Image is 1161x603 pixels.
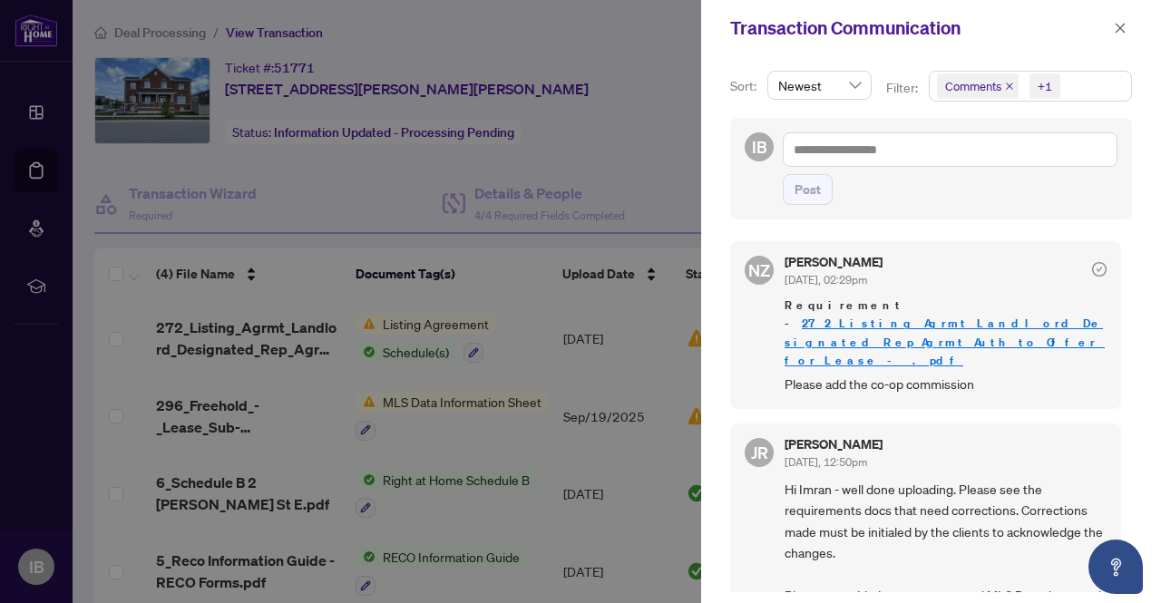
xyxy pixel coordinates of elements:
span: Newest [778,72,861,99]
span: Comments [945,77,1001,95]
p: Filter: [886,78,921,98]
span: [DATE], 12:50pm [785,455,867,469]
span: JR [751,440,768,465]
button: Open asap [1088,540,1143,594]
span: Please add the co-op commission [785,374,1107,394]
span: close [1005,82,1014,91]
span: close [1114,22,1127,34]
span: Comments [937,73,1019,99]
div: +1 [1038,77,1052,95]
h5: [PERSON_NAME] [785,438,883,451]
a: 272_Listing_Agrmt_Landlord_Designated_Rep_Agrmt_Auth_to_Offer_for_Lease_-_.pdf [785,316,1105,367]
div: Transaction Communication [730,15,1108,42]
button: Post [783,174,833,205]
span: NZ [748,258,770,283]
span: IB [752,134,767,160]
span: [DATE], 02:29pm [785,273,867,287]
span: check-circle [1092,262,1107,277]
h5: [PERSON_NAME] [785,256,883,268]
p: Sort: [730,76,760,96]
span: Requirement - [785,297,1107,369]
